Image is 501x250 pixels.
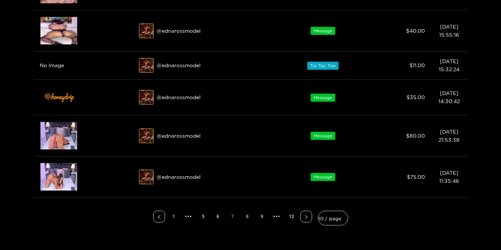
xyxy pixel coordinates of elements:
span: Tic Tac Toe [307,62,339,70]
li: 5 [197,211,209,222]
img: xd0s2-whatsapp-image-2023-07-21-at-9-57-09-am.jpeg [139,24,154,39]
span: 10 / page [318,213,348,223]
li: 9 [256,211,268,222]
a: 12 [286,211,297,222]
span: [DATE] 14:30:42 [439,90,460,104]
li: Next 5 Pages [271,211,283,222]
span: $ 35.00 [407,94,425,100]
span: Message [311,173,335,181]
li: 6 [212,211,224,222]
span: [DATE] 15:55:16 [439,24,459,37]
div: No Image [40,61,127,69]
span: [DATE] 11:35:46 [439,170,459,184]
span: Message [311,94,335,102]
li: 7 [227,211,239,222]
span: Message [311,27,335,35]
span: left [157,215,161,219]
span: ••• [183,211,194,222]
li: Previous Page [153,211,165,222]
li: 1 [168,211,180,222]
img: qCMx5-2.0125.png [40,17,77,44]
div: @ ednarossmodel [139,128,273,143]
span: Message [311,132,335,140]
button: left [153,211,165,222]
img: xd0s2-whatsapp-image-2023-07-21-at-9-57-09-am.jpeg [139,90,154,105]
span: [DATE] 21:53:38 [439,129,459,142]
div: @ ednarossmodel [139,170,273,184]
span: $ 80.00 [406,133,425,138]
div: @ ednarossmodel [139,23,273,38]
a: 1 [168,211,179,222]
li: 12 [286,211,297,222]
div: @ ednarossmodel [139,90,273,105]
a: 8 [242,211,253,222]
img: xd0s2-whatsapp-image-2023-07-21-at-9-57-09-am.jpeg [139,170,154,185]
a: 7 [227,211,238,222]
span: [DATE] 15:32:24 [439,58,459,72]
li: 8 [241,211,253,222]
li: Previous 5 Pages [183,211,194,222]
img: YIptZ-16.05.png [40,122,77,149]
li: Next Page [300,211,312,222]
div: @ ednarossmodel [139,58,273,73]
a: 5 [198,211,209,222]
a: 9 [257,211,268,222]
span: ••• [271,211,283,222]
img: xd0s2-whatsapp-image-2023-07-21-at-9-57-09-am.jpeg [139,129,154,144]
img: xd0s2-whatsapp-image-2023-07-21-at-9-57-09-am.jpeg [139,58,154,73]
span: $ 11.00 [409,62,425,68]
span: right [304,215,308,219]
span: $ 40.00 [406,28,425,33]
img: znH3w-21.85.png [40,163,77,191]
button: right [300,211,312,222]
a: 6 [212,211,223,222]
span: $ 75.00 [407,174,425,180]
